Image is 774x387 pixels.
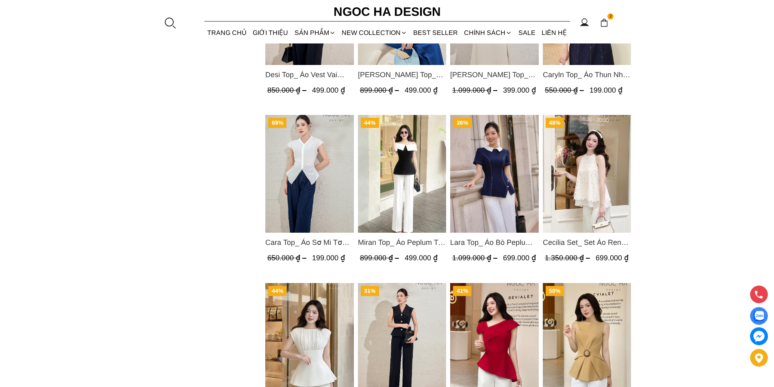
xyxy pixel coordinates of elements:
a: Product image - Lara Top_ Áo Bò Peplum Vạt Chép Đính Cúc Mix Cổ Trắng A1058 [450,115,539,233]
span: 399.000 ₫ [503,86,536,94]
a: Product image - Miran Top_ Áo Peplum Trễ Vai Phối Trắng Đen A1069 [358,115,446,233]
span: 899.000 ₫ [360,254,401,262]
span: Desi Top_ Áo Vest Vai Chờm Đính Cúc Dáng Lửng Màu Đen A1077 [265,69,354,80]
span: 1.099.000 ₫ [452,254,499,262]
span: 650.000 ₫ [267,254,308,262]
span: Caryln Top_ Áo Thun Nhún Ngực Tay Cộc Màu Đỏ A1062 [542,69,631,80]
a: messenger [750,327,768,345]
img: Display image [754,311,764,321]
a: Link to Audrey Top_ Áo Vest Linen Dáng Suông A1074 [450,69,539,80]
a: Link to Laura Top_ Áo Vest Cổ Tròn Dáng Suông Lửng A1079 [358,69,446,80]
img: Miran Top_ Áo Peplum Trễ Vai Phối Trắng Đen A1069 [358,115,446,233]
span: Cara Top_ Áo Sơ Mi Tơ Rớt Vai Nhún Eo Màu Trắng A1073 [265,237,354,248]
a: SALE [515,22,538,43]
span: 850.000 ₫ [267,86,308,94]
a: Link to Caryln Top_ Áo Thun Nhún Ngực Tay Cộc Màu Đỏ A1062 [542,69,631,80]
span: 199.000 ₫ [312,254,345,262]
a: Link to Cara Top_ Áo Sơ Mi Tơ Rớt Vai Nhún Eo Màu Trắng A1073 [265,237,354,248]
span: 1.099.000 ₫ [452,86,499,94]
div: SẢN PHẨM [291,22,338,43]
a: Link to Lara Top_ Áo Bò Peplum Vạt Chép Đính Cúc Mix Cổ Trắng A1058 [450,237,539,248]
span: 2 [607,13,614,20]
div: Chính sách [461,22,515,43]
a: LIÊN HỆ [538,22,570,43]
a: GIỚI THIỆU [250,22,291,43]
a: Link to Miran Top_ Áo Peplum Trễ Vai Phối Trắng Đen A1069 [358,237,446,248]
a: NEW COLLECTION [338,22,410,43]
img: Lara Top_ Áo Bò Peplum Vạt Chép Đính Cúc Mix Cổ Trắng A1058 [450,115,539,233]
a: Product image - Cecilia Set_ Set Áo Ren Cổ Yếm Quần Suông Màu Kem BQ015 [542,115,631,233]
span: Cecilia Set_ Set Áo Ren Cổ Yếm Quần Suông Màu Kem BQ015 [542,237,631,248]
span: 499.000 ₫ [404,254,437,262]
span: 899.000 ₫ [360,86,401,94]
span: 1.350.000 ₫ [544,254,592,262]
span: 550.000 ₫ [544,86,585,94]
a: BEST SELLER [410,22,461,43]
a: Link to Desi Top_ Áo Vest Vai Chờm Đính Cúc Dáng Lửng Màu Đen A1077 [265,69,354,80]
span: 699.000 ₫ [503,254,536,262]
img: img-CART-ICON-ksit0nf1 [600,18,609,27]
span: Miran Top_ Áo Peplum Trễ Vai Phối Trắng Đen A1069 [358,237,446,248]
span: [PERSON_NAME] Top_ Áo Vest Cổ Tròn Dáng Suông Lửng A1079 [358,69,446,80]
span: 699.000 ₫ [595,254,628,262]
a: Ngoc Ha Design [326,2,448,22]
a: TRANG CHỦ [204,22,250,43]
span: [PERSON_NAME] Top_ Áo Vest Linen Dáng Suông A1074 [450,69,539,80]
span: 199.000 ₫ [589,86,622,94]
span: 499.000 ₫ [312,86,345,94]
img: Cecilia Set_ Set Áo Ren Cổ Yếm Quần Suông Màu Kem BQ015 [542,115,631,233]
span: 499.000 ₫ [404,86,437,94]
img: Cara Top_ Áo Sơ Mi Tơ Rớt Vai Nhún Eo Màu Trắng A1073 [265,115,354,233]
span: Lara Top_ Áo Bò Peplum Vạt Chép Đính Cúc Mix Cổ Trắng A1058 [450,237,539,248]
a: Link to Cecilia Set_ Set Áo Ren Cổ Yếm Quần Suông Màu Kem BQ015 [542,237,631,248]
a: Display image [750,307,768,325]
a: Product image - Cara Top_ Áo Sơ Mi Tơ Rớt Vai Nhún Eo Màu Trắng A1073 [265,115,354,233]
